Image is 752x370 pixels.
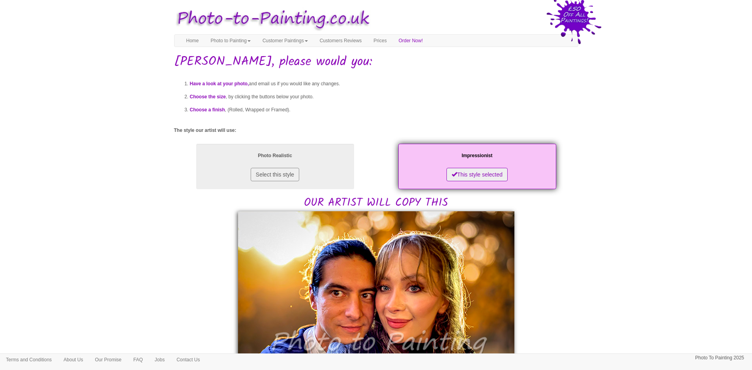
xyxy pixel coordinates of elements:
[89,354,127,366] a: Our Promise
[251,168,299,181] button: Select this style
[58,354,89,366] a: About Us
[174,142,578,209] h2: OUR ARTIST WILL COPY THIS
[149,354,171,366] a: Jobs
[190,81,249,86] span: Have a look at your photo,
[170,4,372,34] img: Photo to Painting
[257,35,314,47] a: Customer Paintings
[174,55,578,69] h1: [PERSON_NAME], please would you:
[314,35,368,47] a: Customers Reviews
[190,77,578,90] li: and email us if you would like any changes.
[205,35,257,47] a: Photo to Painting
[174,127,236,134] label: The style our artist will use:
[128,354,149,366] a: FAQ
[393,35,429,47] a: Order Now!
[190,90,578,103] li: , by clicking the buttons below your photo.
[190,103,578,116] li: , (Rolled, Wrapped or Framed).
[406,152,548,160] p: Impressionist
[204,152,346,160] p: Photo Realistic
[368,35,392,47] a: Prices
[190,94,226,100] span: Choose the size
[190,107,225,113] span: Choose a finish
[180,35,205,47] a: Home
[171,354,206,366] a: Contact Us
[446,168,508,181] button: This style selected
[695,354,744,362] p: Photo To Painting 2025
